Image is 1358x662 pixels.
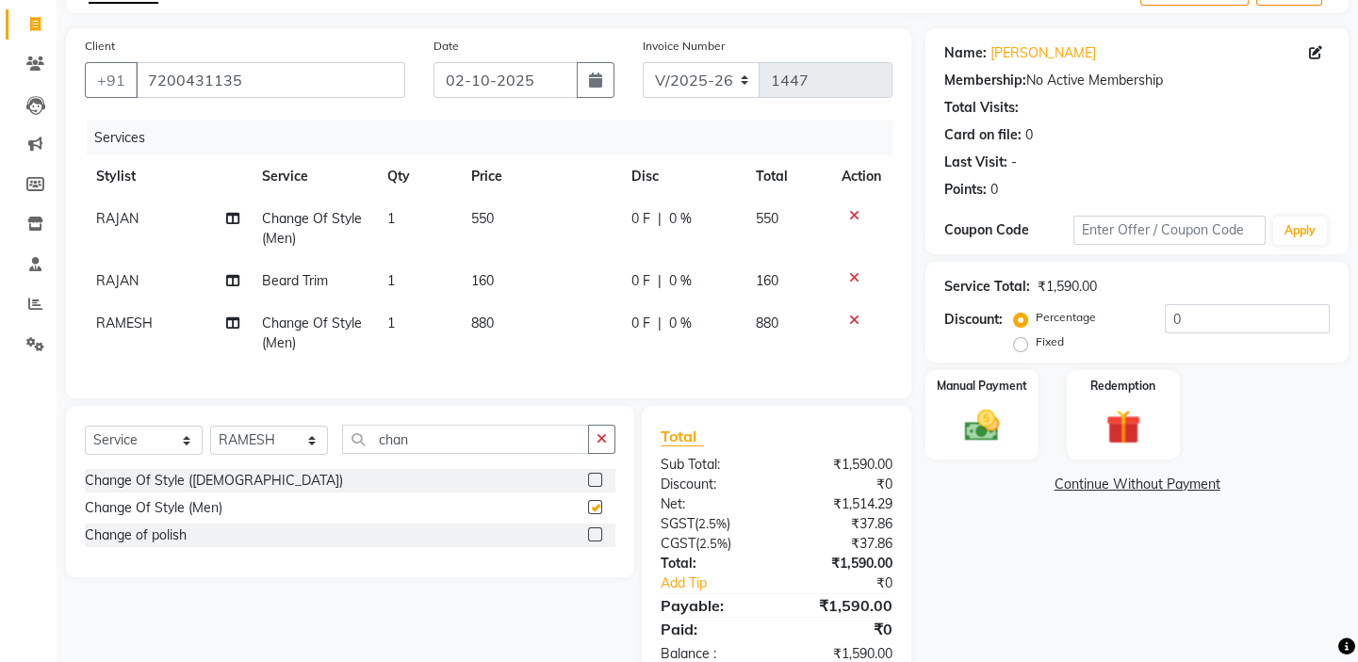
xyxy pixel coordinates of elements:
[646,554,777,573] div: Total:
[944,98,1019,118] div: Total Visits:
[376,155,460,198] th: Qty
[631,209,650,229] span: 0 F
[798,573,907,593] div: ₹0
[387,210,395,227] span: 1
[944,220,1072,240] div: Coupon Code
[136,62,405,98] input: Search by Name/Mobile/Email/Code
[698,516,727,531] span: 2.5%
[646,475,777,494] div: Discount:
[631,314,650,333] span: 0 F
[990,43,1096,63] a: [PERSON_NAME]
[944,71,1026,90] div: Membership:
[990,180,998,200] div: 0
[944,43,987,63] div: Name:
[646,494,777,514] div: Net:
[96,210,139,227] span: RAJAN
[434,38,459,55] label: Date
[471,272,494,289] span: 160
[85,471,343,491] div: Change Of Style ([DEMOGRAPHIC_DATA])
[471,315,494,331] span: 880
[96,315,153,331] span: RAMESH
[658,314,662,333] span: |
[85,155,251,198] th: Stylist
[944,310,1003,330] div: Discount:
[1036,309,1096,326] label: Percentage
[262,272,328,289] span: Beard Trim
[387,315,395,331] span: 1
[646,573,798,593] a: Add Tip
[1095,406,1152,449] img: _gift.svg
[1073,216,1266,245] input: Enter Offer / Coupon Code
[658,271,662,291] span: |
[756,272,778,289] span: 160
[777,514,907,534] div: ₹37.86
[937,378,1027,395] label: Manual Payment
[620,155,744,198] th: Disc
[1011,153,1017,172] div: -
[342,425,589,454] input: Search or Scan
[777,475,907,494] div: ₹0
[643,38,725,55] label: Invoice Number
[1025,125,1033,145] div: 0
[777,534,907,554] div: ₹37.86
[954,406,1010,445] img: _cash.svg
[661,427,704,446] span: Total
[777,494,907,514] div: ₹1,514.29
[744,155,830,198] th: Total
[777,554,907,573] div: ₹1,590.00
[944,71,1330,90] div: No Active Membership
[631,271,650,291] span: 0 F
[85,62,138,98] button: +91
[669,314,692,333] span: 0 %
[1090,378,1155,395] label: Redemption
[929,475,1345,494] a: Continue Without Payment
[669,271,692,291] span: 0 %
[646,455,777,475] div: Sub Total:
[87,121,907,155] div: Services
[699,536,728,551] span: 2.5%
[85,38,115,55] label: Client
[756,210,778,227] span: 550
[830,155,892,198] th: Action
[944,125,1022,145] div: Card on file:
[85,498,222,518] div: Change Of Style (Men)
[777,455,907,475] div: ₹1,590.00
[777,594,907,617] div: ₹1,590.00
[96,272,139,289] span: RAJAN
[756,315,778,331] span: 880
[646,594,777,617] div: Payable:
[262,210,362,247] span: Change Of Style (Men)
[85,525,187,545] div: Change of polish
[669,209,692,229] span: 0 %
[251,155,377,198] th: Service
[944,277,1030,297] div: Service Total:
[661,535,695,552] span: CGST
[1036,333,1064,350] label: Fixed
[460,155,620,198] th: Price
[777,618,907,640] div: ₹0
[646,514,777,534] div: ( )
[1038,277,1097,297] div: ₹1,590.00
[658,209,662,229] span: |
[387,272,395,289] span: 1
[646,534,777,554] div: ( )
[661,515,695,532] span: SGST
[471,210,494,227] span: 550
[1273,217,1327,245] button: Apply
[944,180,987,200] div: Points:
[262,315,362,351] span: Change Of Style (Men)
[944,153,1007,172] div: Last Visit:
[646,618,777,640] div: Paid:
